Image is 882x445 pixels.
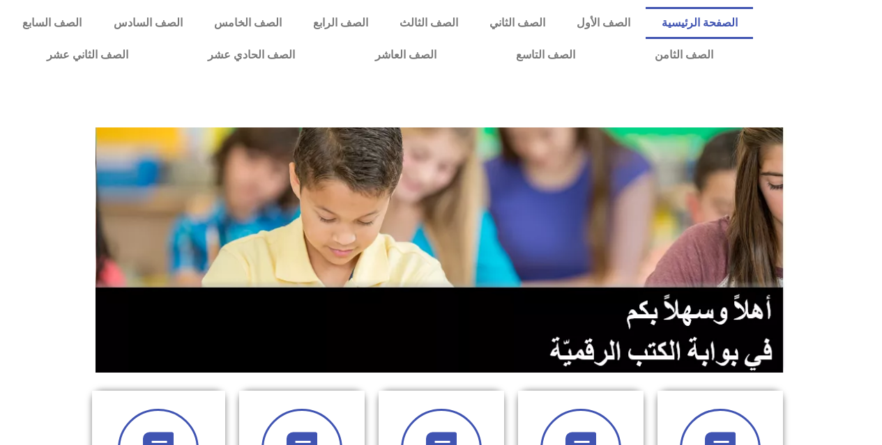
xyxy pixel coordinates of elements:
[473,7,561,39] a: الصف الثاني
[297,7,383,39] a: الصف الرابع
[198,7,297,39] a: الصف الخامس
[615,39,753,71] a: الصف الثامن
[168,39,335,71] a: الصف الحادي عشر
[561,7,646,39] a: الصف الأول
[335,39,476,71] a: الصف العاشر
[383,7,473,39] a: الصف الثالث
[646,7,753,39] a: الصفحة الرئيسية
[7,39,168,71] a: الصف الثاني عشر
[7,7,98,39] a: الصف السابع
[476,39,615,71] a: الصف التاسع
[98,7,198,39] a: الصف السادس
